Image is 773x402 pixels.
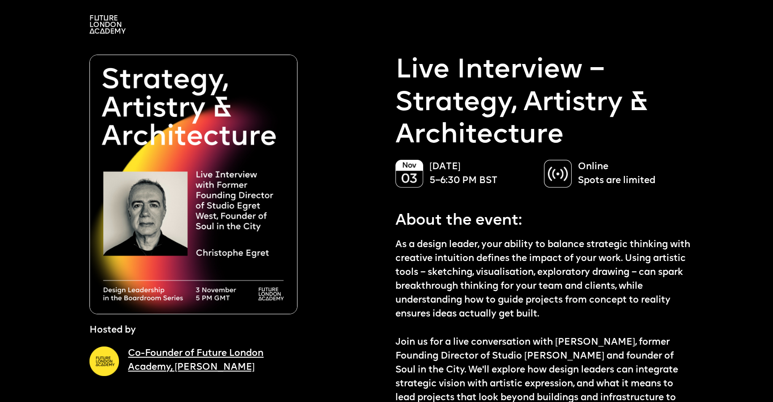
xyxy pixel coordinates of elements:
[578,160,684,188] p: Online Spots are limited
[395,205,692,233] p: About the event:
[429,160,535,188] p: [DATE] 5–6:30 PM BST
[395,55,692,152] p: Live Interview – Strategy, Artistry & Architecture
[89,323,136,337] p: Hosted by
[89,15,126,34] img: A logo saying in 3 lines: Future London Academy
[128,349,263,372] a: Co-Founder of Future London Academy, [PERSON_NAME]
[89,346,119,376] img: A yellow circle with Future London Academy logo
